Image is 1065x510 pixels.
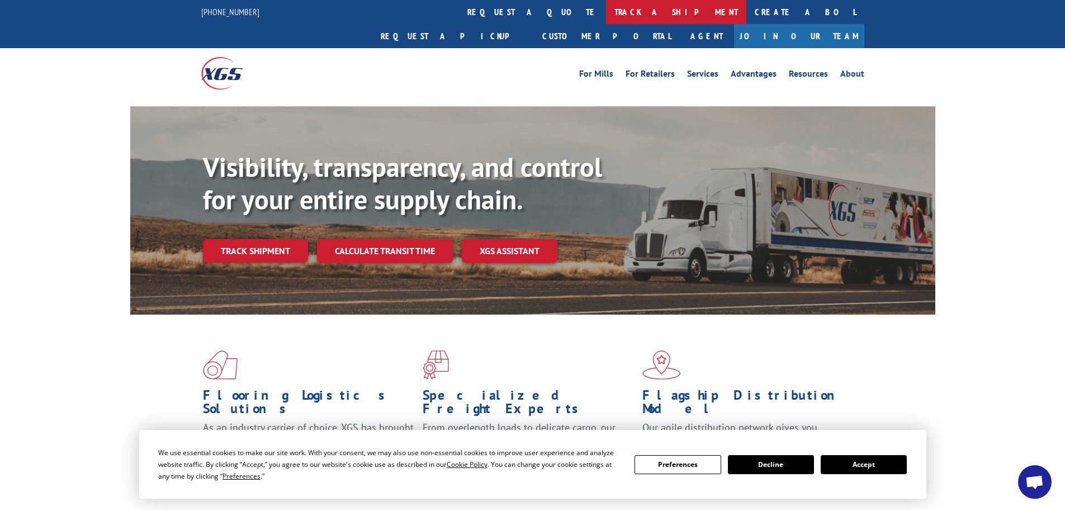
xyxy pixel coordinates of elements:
[821,455,907,474] button: Accept
[728,455,814,474] button: Decline
[317,239,453,263] a: Calculate transit time
[734,24,864,48] a: Join Our Team
[534,24,679,48] a: Customer Portal
[642,350,681,380] img: xgs-icon-flagship-distribution-model-red
[626,69,675,82] a: For Retailers
[789,69,828,82] a: Resources
[635,455,721,474] button: Preferences
[201,6,259,17] a: [PHONE_NUMBER]
[372,24,534,48] a: Request a pickup
[203,239,308,263] a: Track shipment
[203,149,602,217] b: Visibility, transparency, and control for your entire supply chain.
[423,421,634,471] p: From overlength loads to delicate cargo, our experienced staff knows the best way to move your fr...
[158,447,621,482] div: We use essential cookies to make our site work. With your consent, we may also use non-essential ...
[203,421,414,461] span: As an industry carrier of choice, XGS has brought innovation and dedication to flooring logistics...
[139,430,926,499] div: Cookie Consent Prompt
[223,471,261,481] span: Preferences
[462,239,557,263] a: XGS ASSISTANT
[731,69,777,82] a: Advantages
[687,69,718,82] a: Services
[840,69,864,82] a: About
[1018,465,1052,499] div: Open chat
[203,389,414,421] h1: Flooring Logistics Solutions
[579,69,613,82] a: For Mills
[423,350,449,380] img: xgs-icon-focused-on-flooring-red
[642,421,848,447] span: Our agile distribution network gives you nationwide inventory management on demand.
[203,350,238,380] img: xgs-icon-total-supply-chain-intelligence-red
[423,389,634,421] h1: Specialized Freight Experts
[447,460,487,469] span: Cookie Policy
[642,389,854,421] h1: Flagship Distribution Model
[679,24,734,48] a: Agent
